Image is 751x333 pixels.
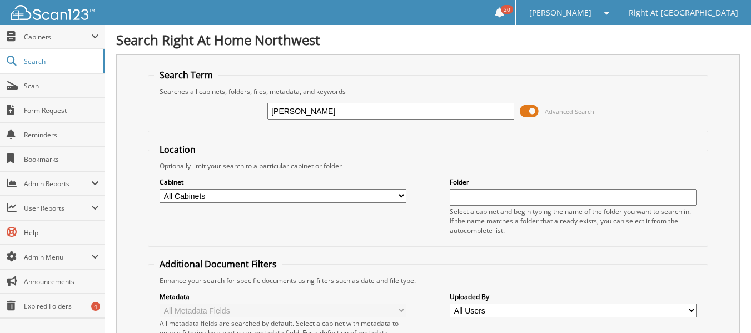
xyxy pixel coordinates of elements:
[154,258,282,270] legend: Additional Document Filters
[116,31,740,49] h1: Search Right At Home Northwest
[695,280,751,333] iframe: Chat Widget
[501,5,513,14] span: 20
[154,87,702,96] div: Searches all cabinets, folders, files, metadata, and keywords
[24,81,99,91] span: Scan
[154,276,702,285] div: Enhance your search for specific documents using filters such as date and file type.
[11,5,95,20] img: scan123-logo-white.svg
[24,106,99,115] span: Form Request
[545,107,594,116] span: Advanced Search
[91,302,100,311] div: 4
[629,9,738,16] span: Right At [GEOGRAPHIC_DATA]
[450,207,697,235] div: Select a cabinet and begin typing the name of the folder you want to search in. If the name match...
[450,177,697,187] label: Folder
[24,277,99,286] span: Announcements
[24,203,91,213] span: User Reports
[24,130,99,140] span: Reminders
[154,69,218,81] legend: Search Term
[154,161,702,171] div: Optionally limit your search to a particular cabinet or folder
[160,177,406,187] label: Cabinet
[160,292,406,301] label: Metadata
[24,32,91,42] span: Cabinets
[24,301,99,311] span: Expired Folders
[24,57,97,66] span: Search
[24,252,91,262] span: Admin Menu
[24,155,99,164] span: Bookmarks
[450,292,697,301] label: Uploaded By
[24,228,99,237] span: Help
[529,9,591,16] span: [PERSON_NAME]
[24,179,91,188] span: Admin Reports
[154,143,201,156] legend: Location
